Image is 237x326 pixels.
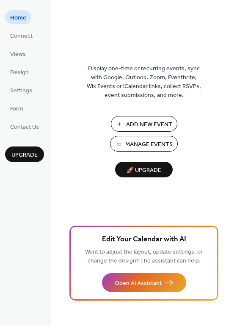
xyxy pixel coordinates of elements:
[5,28,38,42] a: Connect
[87,64,201,100] span: Display one-time or recurring events, sync with Google, Outlook, Zoom, Eventbrite, Wix Events or ...
[5,47,31,61] a: Views
[5,119,44,133] a: Contact Us
[10,50,26,59] span: Views
[5,65,34,79] a: Design
[10,123,39,132] span: Contact Us
[102,234,186,246] span: Edit Your Calendar with AI
[110,136,178,152] button: Manage Events
[85,246,203,267] span: Want to adjust the layout, update settings, or change the design? The assistant can help.
[5,101,28,115] a: Form
[120,165,168,176] span: 🚀 Upgrade
[115,162,173,177] button: 🚀 Upgrade
[11,151,38,160] span: Upgrade
[5,146,44,162] button: Upgrade
[10,105,23,113] span: Form
[5,83,37,97] a: Settings
[125,140,173,149] span: Manage Events
[10,14,26,22] span: Home
[5,10,31,24] a: Home
[10,32,33,41] span: Connect
[115,279,162,288] span: Open AI Assistant
[111,116,177,132] button: Add New Event
[10,68,29,77] span: Design
[126,120,172,129] span: Add New Event
[102,273,186,292] button: Open AI Assistant
[10,86,32,95] span: Settings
